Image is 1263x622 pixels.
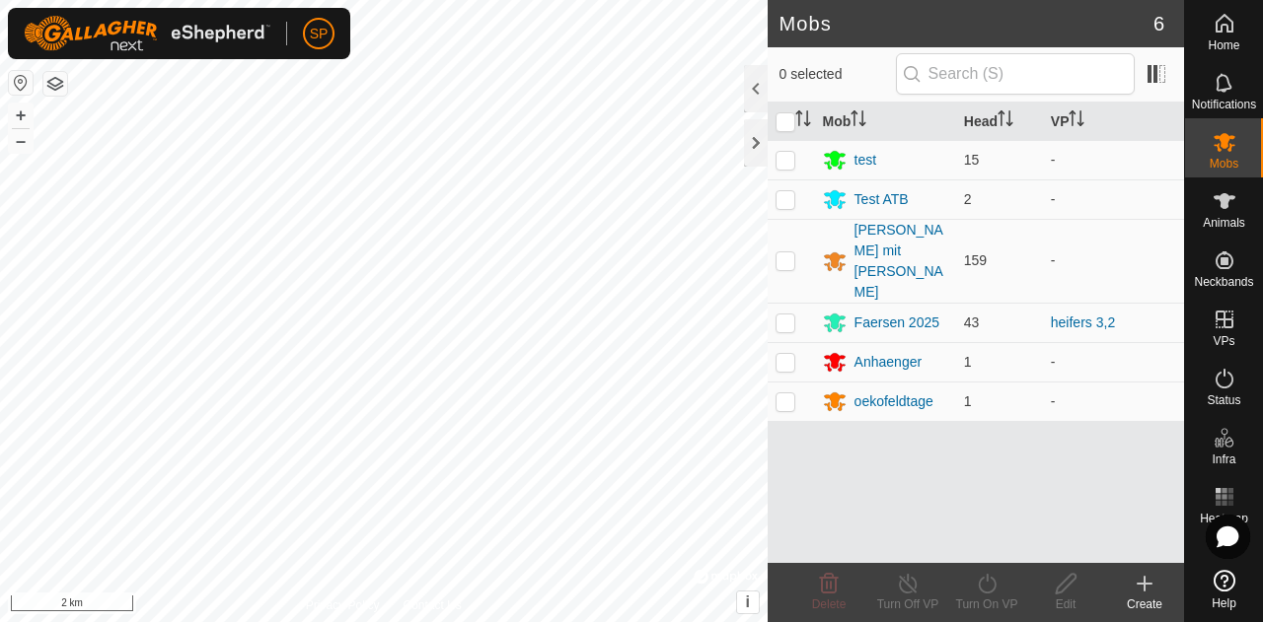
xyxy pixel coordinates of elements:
[737,591,759,613] button: i
[1200,513,1248,524] span: Heatmap
[1069,113,1084,129] p-sorticon: Activate to sort
[964,191,972,207] span: 2
[1043,103,1184,141] th: VP
[998,113,1013,129] p-sorticon: Activate to sort
[1043,140,1184,179] td: -
[964,152,980,168] span: 15
[956,103,1043,141] th: Head
[1203,217,1245,229] span: Animals
[43,72,67,96] button: Map Layers
[1212,453,1235,465] span: Infra
[1105,595,1184,613] div: Create
[310,24,329,44] span: SP
[24,16,270,51] img: Gallagher Logo
[1208,39,1239,51] span: Home
[1153,9,1164,38] span: 6
[745,593,749,610] span: i
[306,596,380,614] a: Privacy Policy
[780,12,1153,35] h2: Mobs
[854,150,877,171] div: test
[896,53,1135,95] input: Search (S)
[9,71,33,95] button: Reset Map
[1210,158,1238,170] span: Mobs
[1192,99,1256,110] span: Notifications
[1043,342,1184,381] td: -
[854,391,933,412] div: oekofeldtage
[1043,381,1184,421] td: -
[854,189,909,210] div: Test ATB
[947,595,1026,613] div: Turn On VP
[964,252,987,268] span: 159
[854,220,948,303] div: [PERSON_NAME] mit [PERSON_NAME]
[1212,597,1236,609] span: Help
[1185,562,1263,617] a: Help
[964,354,972,370] span: 1
[868,595,947,613] div: Turn Off VP
[815,103,956,141] th: Mob
[1043,219,1184,303] td: -
[854,312,939,333] div: Faersen 2025
[812,597,847,611] span: Delete
[1194,276,1253,288] span: Neckbands
[9,129,33,153] button: –
[1051,314,1115,330] a: heifers 3,2
[1207,394,1240,406] span: Status
[795,113,811,129] p-sorticon: Activate to sort
[1213,335,1234,347] span: VPs
[964,314,980,330] span: 43
[9,104,33,127] button: +
[851,113,866,129] p-sorticon: Activate to sort
[780,64,896,85] span: 0 selected
[1043,179,1184,219] td: -
[854,352,923,373] div: Anhaenger
[1026,595,1105,613] div: Edit
[403,596,461,614] a: Contact Us
[964,393,972,409] span: 1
